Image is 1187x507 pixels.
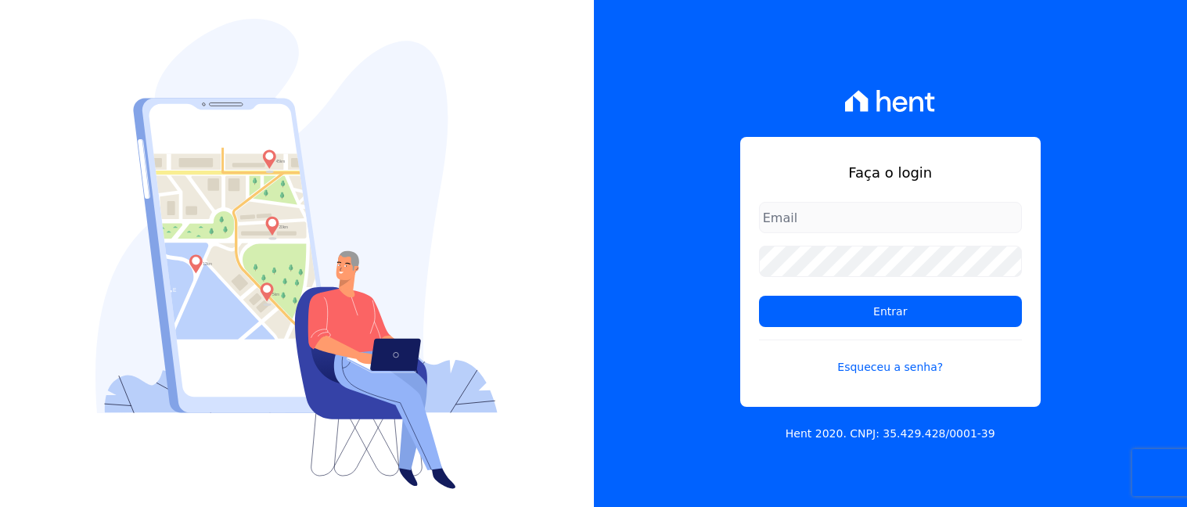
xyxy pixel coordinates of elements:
p: Hent 2020. CNPJ: 35.429.428/0001-39 [786,426,995,442]
h1: Faça o login [759,162,1022,183]
input: Entrar [759,296,1022,327]
a: Esqueceu a senha? [759,340,1022,376]
img: Login [95,19,498,489]
input: Email [759,202,1022,233]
